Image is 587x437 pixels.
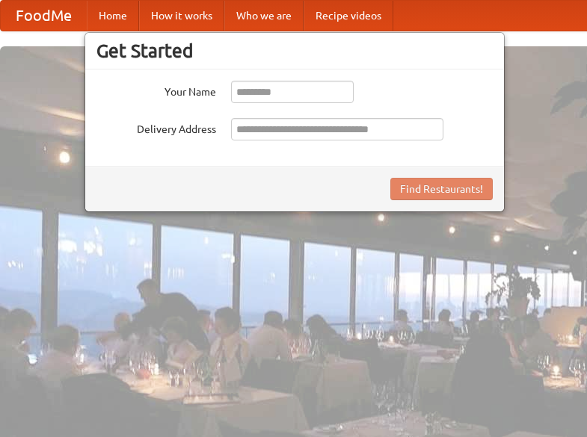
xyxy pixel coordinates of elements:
[96,118,216,137] label: Delivery Address
[87,1,139,31] a: Home
[139,1,224,31] a: How it works
[304,1,393,31] a: Recipe videos
[390,178,493,200] button: Find Restaurants!
[96,40,493,62] h3: Get Started
[1,1,87,31] a: FoodMe
[224,1,304,31] a: Who we are
[96,81,216,99] label: Your Name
